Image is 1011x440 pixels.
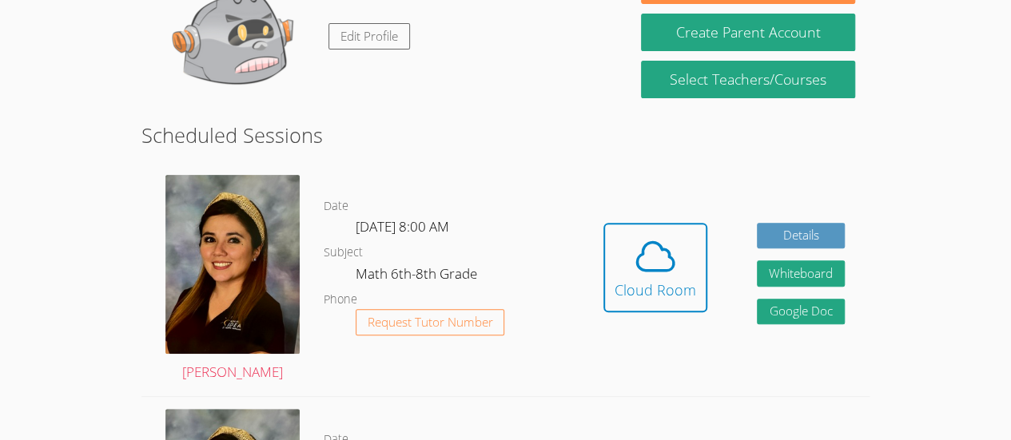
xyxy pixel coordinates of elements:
[368,316,493,328] span: Request Tutor Number
[324,196,348,216] dt: Date
[757,260,845,287] button: Whiteboard
[328,23,410,50] a: Edit Profile
[165,175,300,354] img: avatar.png
[603,223,707,312] button: Cloud Room
[615,279,696,301] div: Cloud Room
[165,175,300,383] a: [PERSON_NAME]
[641,61,854,98] a: Select Teachers/Courses
[141,120,870,150] h2: Scheduled Sessions
[641,14,854,51] button: Create Parent Account
[356,217,449,236] span: [DATE] 8:00 AM
[757,223,845,249] a: Details
[356,263,480,290] dd: Math 6th-8th Grade
[324,243,363,263] dt: Subject
[757,299,845,325] a: Google Doc
[356,309,505,335] button: Request Tutor Number
[324,290,357,310] dt: Phone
